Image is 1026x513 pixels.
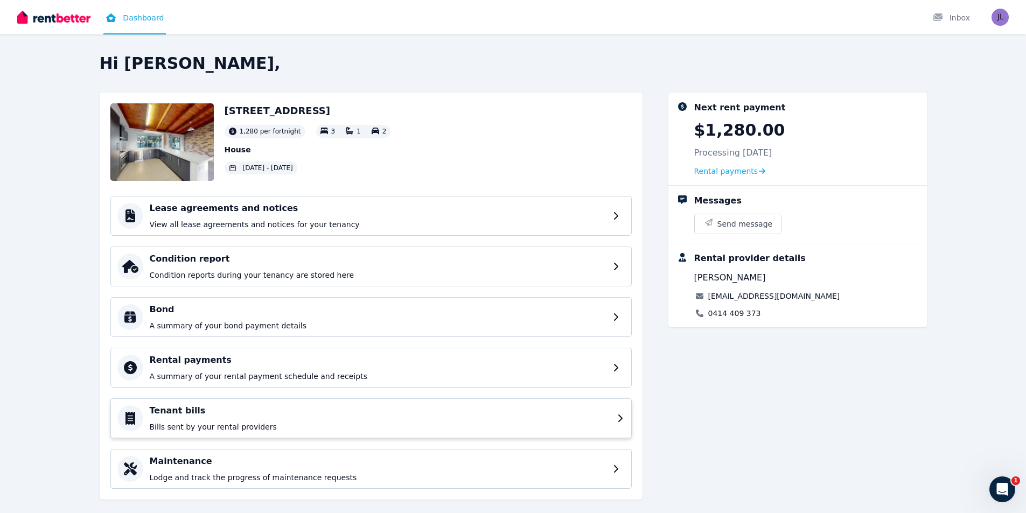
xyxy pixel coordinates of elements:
h4: Rental payments [150,354,606,367]
h4: Tenant bills [150,404,611,417]
span: 1 [1011,476,1020,485]
p: Bills sent by your rental providers [150,421,611,432]
img: RentBetter [17,9,90,25]
p: $1,280.00 [694,121,785,140]
p: View all lease agreements and notices for your tenancy [150,219,606,230]
p: A summary of your rental payment schedule and receipts [150,371,606,382]
p: Lodge and track the progress of maintenance requests [150,472,606,483]
h2: [STREET_ADDRESS] [225,103,391,118]
h4: Bond [150,303,606,316]
span: 2 [382,128,387,135]
span: 1 [357,128,361,135]
h2: Hi [PERSON_NAME], [100,54,927,73]
span: 3 [331,128,336,135]
span: [DATE] - [DATE] [243,164,293,172]
div: Rental provider details [694,252,806,265]
button: Send message [695,214,781,234]
p: House [225,144,391,155]
span: Send message [717,219,773,229]
div: Inbox [932,12,970,23]
h4: Maintenance [150,455,606,468]
img: Property Url [110,103,214,181]
a: 0414 409 373 [708,308,761,319]
iframe: Intercom live chat [989,476,1015,502]
span: [PERSON_NAME] [694,271,766,284]
h4: Lease agreements and notices [150,202,606,215]
a: Rental payments [694,166,766,177]
p: Condition reports during your tenancy are stored here [150,270,606,280]
span: 1,280 per fortnight [240,127,301,136]
a: [EMAIL_ADDRESS][DOMAIN_NAME] [708,291,840,301]
h4: Condition report [150,252,606,265]
p: A summary of your bond payment details [150,320,606,331]
img: Jack Lewis [992,9,1009,26]
div: Next rent payment [694,101,786,114]
p: Processing [DATE] [694,146,772,159]
span: Rental payments [694,166,758,177]
div: Messages [694,194,742,207]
